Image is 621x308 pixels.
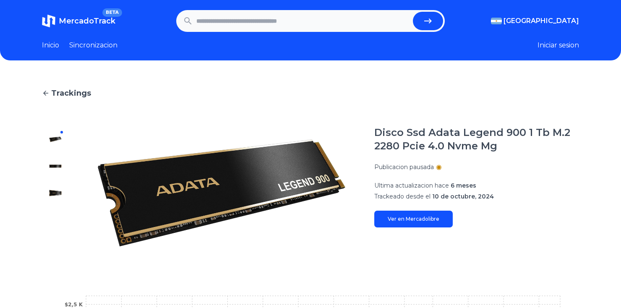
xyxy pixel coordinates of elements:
img: Disco Ssd Adata Legend 900 1 Tb M.2 2280 Pcie 4.0 Nvme Mg [49,186,62,200]
span: BETA [102,8,122,17]
tspan: $2,5 K [65,302,83,308]
span: 6 meses [451,182,476,189]
span: 10 de octubre, 2024 [432,193,494,200]
h1: Disco Ssd Adata Legend 900 1 Tb M.2 2280 Pcie 4.0 Nvme Mg [374,126,579,153]
a: Trackings [42,87,579,99]
img: Disco Ssd Adata Legend 900 1 Tb M.2 2280 Pcie 4.0 Nvme Mg [49,133,62,146]
img: Argentina [491,18,502,24]
span: Ultima actualizacion hace [374,182,449,189]
img: Disco Ssd Adata Legend 900 1 Tb M.2 2280 Pcie 4.0 Nvme Mg [49,213,62,227]
span: Trackings [51,87,91,99]
img: MercadoTrack [42,14,55,28]
a: MercadoTrackBETA [42,14,115,28]
button: [GEOGRAPHIC_DATA] [491,16,579,26]
span: [GEOGRAPHIC_DATA] [504,16,579,26]
a: Inicio [42,40,59,50]
span: Trackeado desde el [374,193,431,200]
img: Disco Ssd Adata Legend 900 1 Tb M.2 2280 Pcie 4.0 Nvme Mg [49,159,62,173]
p: Publicacion pausada [374,163,434,171]
a: Sincronizacion [69,40,117,50]
img: Disco Ssd Adata Legend 900 1 Tb M.2 2280 Pcie 4.0 Nvme Mg [49,240,62,253]
img: Disco Ssd Adata Legend 900 1 Tb M.2 2280 Pcie 4.0 Nvme Mg [86,126,357,260]
button: Iniciar sesion [538,40,579,50]
span: MercadoTrack [59,16,115,26]
a: Ver en Mercadolibre [374,211,453,227]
